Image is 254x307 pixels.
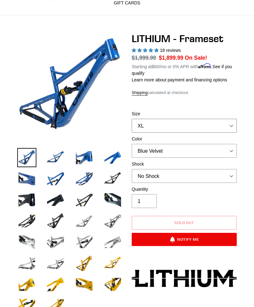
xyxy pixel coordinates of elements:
img: Load image into Gallery viewer, LITHIUM - Frameset [17,190,36,210]
img: Load image into Gallery viewer, LITHIUM - Frameset [75,233,94,252]
img: Load image into Gallery viewer, LITHIUM - Frameset [46,190,65,210]
a: Learn more about payment and financing options [132,77,227,82]
img: Load image into Gallery viewer, LITHIUM - Frameset [103,190,122,210]
button: Sold out [132,216,237,230]
span: On Sale! [185,54,207,62]
span: $80 [152,64,159,69]
button: Notify Me [132,233,237,246]
img: Load image into Gallery viewer, LITHIUM - Frameset [17,169,36,188]
img: Load image into Gallery viewer, LITHIUM - Frameset [46,211,65,231]
img: Lithium-Logo_480x480.png [132,270,237,287]
label: Quantity [132,186,237,193]
img: Load image into Gallery viewer, LITHIUM - Frameset [46,254,65,273]
img: Load image into Gallery viewer, LITHIUM - Frameset [46,169,65,188]
span: Affirm [198,63,211,69]
div: calculated at checkout. [132,90,237,96]
span: GIFT CARDS [114,0,140,6]
label: Shock [132,161,237,167]
h1: LITHIUM - Frameset [132,33,237,45]
img: Load image into Gallery viewer, LITHIUM - Frameset [103,211,122,231]
span: $1,999.99 [132,55,156,61]
img: Load image into Gallery viewer, LITHIUM - Frameset [46,233,65,252]
img: Load image into Gallery viewer, LITHIUM - Frameset [75,148,94,167]
img: Load image into Gallery viewer, LITHIUM - Frameset [103,169,122,188]
img: Load image into Gallery viewer, LITHIUM - Frameset [103,233,122,252]
img: Load image into Gallery viewer, LITHIUM - Frameset [75,275,94,294]
img: Load image into Gallery viewer, LITHIUM - Frameset [75,254,94,273]
img: Load image into Gallery viewer, LITHIUM - Frameset [46,148,65,167]
img: Load image into Gallery viewer, LITHIUM - Frameset [75,169,94,188]
img: Load image into Gallery viewer, LITHIUM - Frameset [17,254,36,273]
img: Load image into Gallery viewer, LITHIUM - Frameset [75,211,94,231]
img: Load image into Gallery viewer, LITHIUM - Frameset [17,275,36,294]
label: Size [132,111,237,117]
img: Load image into Gallery viewer, LITHIUM - Frameset [103,275,122,294]
img: Load image into Gallery viewer, LITHIUM - Frameset [17,148,36,167]
span: $1,899.99 [159,55,183,61]
a: Shipping [132,90,148,96]
img: Load image into Gallery viewer, LITHIUM - Frameset [75,190,94,210]
img: Load image into Gallery viewer, LITHIUM - Frameset [17,211,36,231]
img: Load image into Gallery viewer, LITHIUM - Frameset [17,233,36,252]
img: Load image into Gallery viewer, LITHIUM - Frameset [103,254,122,273]
span: 5.00 stars [132,48,160,53]
img: Load image into Gallery viewer, LITHIUM - Frameset [46,275,65,294]
label: Color [132,136,237,142]
p: Starting at /mo or 0% APR with . [132,62,237,77]
span: Sold out [174,220,194,225]
img: Load image into Gallery viewer, LITHIUM - Frameset [103,148,122,167]
span: 18 reviews [160,48,181,53]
